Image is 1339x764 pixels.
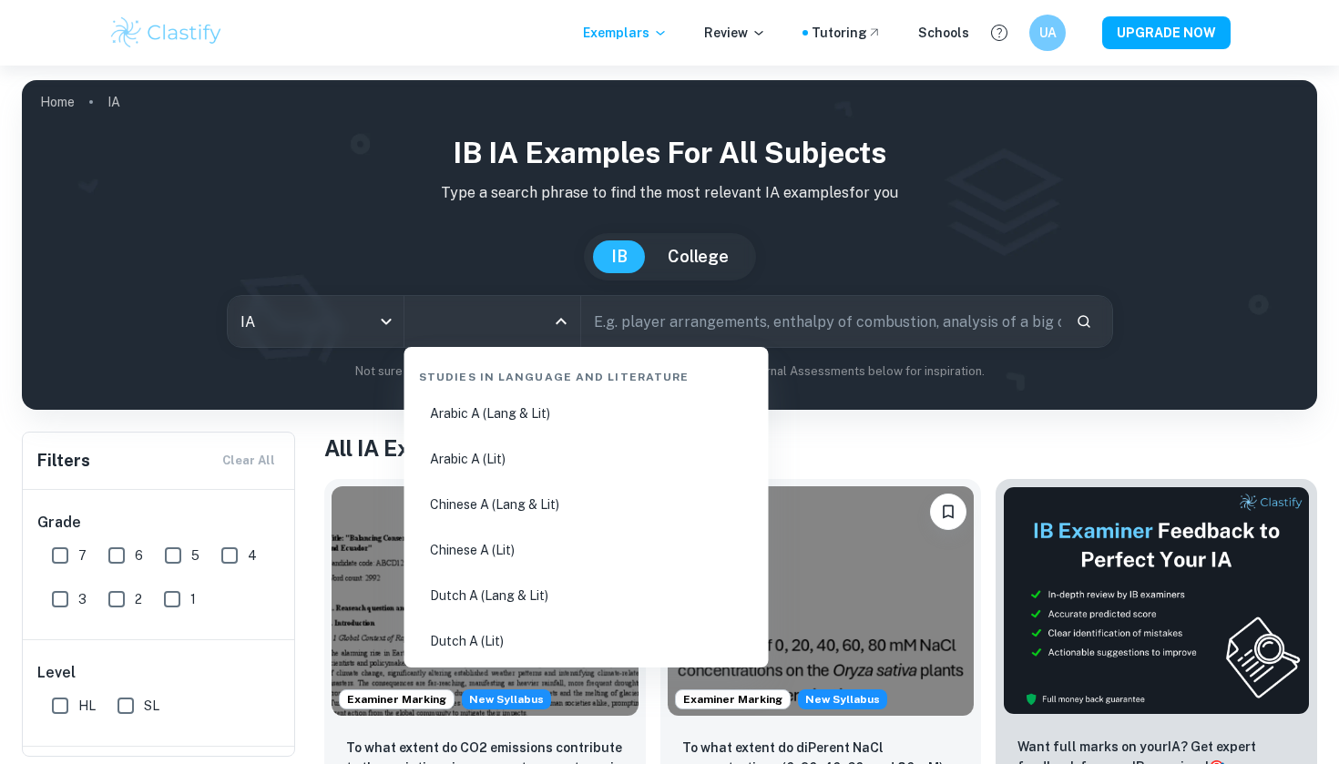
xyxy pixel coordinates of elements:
[412,484,761,525] li: Chinese A (Lang & Lit)
[984,17,1015,48] button: Help and Feedback
[78,696,96,716] span: HL
[704,23,766,43] p: Review
[107,92,120,112] p: IA
[36,131,1303,175] h1: IB IA examples for all subjects
[930,494,966,530] button: Bookmark
[36,362,1303,381] p: Not sure what to search for? You can always look through our example Internal Assessments below f...
[1102,16,1231,49] button: UPGRADE NOW
[144,696,159,716] span: SL
[649,240,747,273] button: College
[228,296,404,347] div: IA
[412,575,761,616] li: Dutch A (Lang & Lit)
[37,512,281,534] h6: Grade
[462,689,551,709] span: New Syllabus
[248,545,257,565] span: 4
[340,691,454,708] span: Examiner Marking
[135,545,143,565] span: 6
[412,529,761,571] li: Chinese A (Lit)
[22,80,1317,410] img: profile cover
[412,392,761,434] li: Arabic A (Lang & Lit)
[412,438,761,480] li: Arabic A (Lit)
[1003,486,1310,715] img: Thumbnail
[40,89,75,115] a: Home
[412,354,761,392] div: Studies in Language and Literature
[135,589,142,609] span: 2
[812,23,882,43] a: Tutoring
[324,432,1317,464] h1: All IA Examples
[1029,15,1066,51] button: UA
[78,589,87,609] span: 3
[108,15,224,51] img: Clastify logo
[676,691,790,708] span: Examiner Marking
[798,689,887,709] div: Starting from the May 2026 session, the ESS IA requirements have changed. We created this exempla...
[668,486,975,716] img: ESS IA example thumbnail: To what extent do diPerent NaCl concentr
[462,689,551,709] div: Starting from the May 2026 session, the ESS IA requirements have changed. We created this exempla...
[190,589,196,609] span: 1
[1068,306,1099,337] button: Search
[37,662,281,684] h6: Level
[593,240,646,273] button: IB
[191,545,199,565] span: 5
[332,486,639,716] img: ESS IA example thumbnail: To what extent do CO2 emissions contribu
[918,23,969,43] a: Schools
[36,182,1303,204] p: Type a search phrase to find the most relevant IA examples for you
[412,620,761,662] li: Dutch A (Lit)
[583,23,668,43] p: Exemplars
[37,448,90,474] h6: Filters
[798,689,887,709] span: New Syllabus
[581,296,1061,347] input: E.g. player arrangements, enthalpy of combustion, analysis of a big city...
[78,545,87,565] span: 7
[548,309,574,334] button: Close
[1037,23,1058,43] h6: UA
